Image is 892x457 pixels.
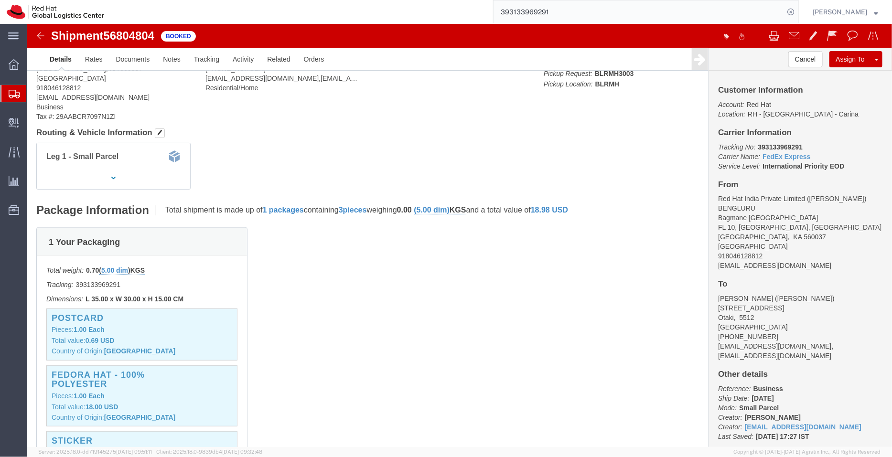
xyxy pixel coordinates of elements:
span: [DATE] 09:51:11 [116,449,152,455]
span: Copyright © [DATE]-[DATE] Agistix Inc., All Rights Reserved [733,448,881,456]
input: Search for shipment number, reference number [494,0,784,23]
span: [DATE] 09:32:48 [222,449,262,455]
span: Client: 2025.18.0-9839db4 [156,449,262,455]
img: logo [7,5,104,19]
button: [PERSON_NAME] [812,6,879,18]
span: Server: 2025.18.0-dd719145275 [38,449,152,455]
span: Pallav Sen Gupta [813,7,867,17]
iframe: FS Legacy Container [27,24,892,447]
